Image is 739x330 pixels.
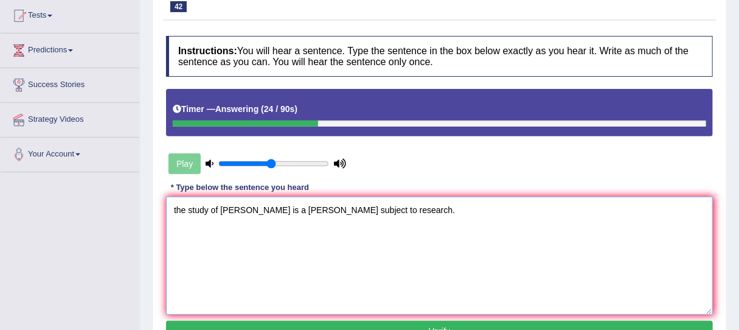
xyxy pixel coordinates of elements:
[178,46,237,56] b: Instructions:
[1,138,139,168] a: Your Account
[1,103,139,133] a: Strategy Videos
[173,105,297,114] h5: Timer —
[215,104,259,114] b: Answering
[1,33,139,64] a: Predictions
[1,68,139,99] a: Success Stories
[170,1,187,12] span: 42
[261,104,264,114] b: (
[295,104,298,114] b: )
[166,36,713,77] h4: You will hear a sentence. Type the sentence in the box below exactly as you hear it. Write as muc...
[166,182,314,194] div: * Type below the sentence you heard
[264,104,295,114] b: 24 / 90s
